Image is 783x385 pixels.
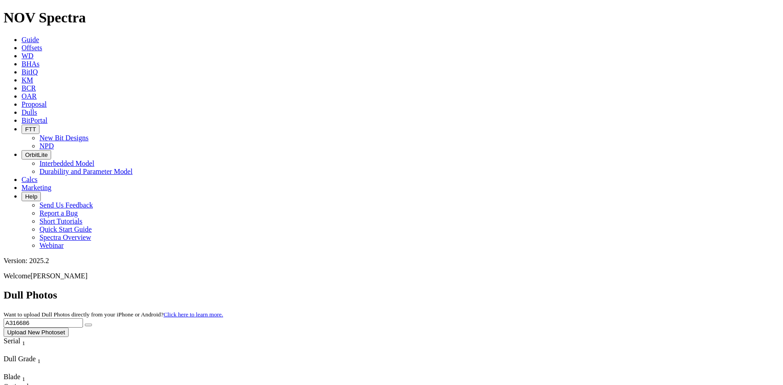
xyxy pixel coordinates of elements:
[39,160,94,167] a: Interbedded Model
[25,151,48,158] span: OrbitLite
[4,373,35,383] div: Sort None
[25,126,36,133] span: FTT
[39,242,64,249] a: Webinar
[38,358,41,364] sub: 1
[25,193,37,200] span: Help
[22,52,34,60] a: WD
[39,134,88,142] a: New Bit Designs
[38,355,41,363] span: Sort None
[164,311,223,318] a: Click here to learn more.
[22,373,25,381] span: Sort None
[4,337,42,355] div: Sort None
[4,347,42,355] div: Column Menu
[4,337,20,345] span: Serial
[22,68,38,76] a: BitIQ
[22,376,25,382] sub: 1
[22,44,42,52] a: Offsets
[39,225,92,233] a: Quick Start Guide
[22,176,38,183] a: Calcs
[4,289,779,301] h2: Dull Photos
[22,192,41,201] button: Help
[31,272,87,280] span: [PERSON_NAME]
[4,318,83,328] input: Search Serial Number
[4,257,779,265] div: Version: 2025.2
[22,36,39,43] a: Guide
[4,328,69,337] button: Upload New Photoset
[39,201,93,209] a: Send Us Feedback
[4,311,223,318] small: Want to upload Dull Photos directly from your iPhone or Android?
[22,150,51,160] button: OrbitLite
[4,365,66,373] div: Column Menu
[39,142,54,150] a: NPD
[22,92,37,100] a: OAR
[4,355,36,363] span: Dull Grade
[22,125,39,134] button: FTT
[39,209,78,217] a: Report a Bug
[22,340,25,346] sub: 1
[4,355,66,373] div: Sort None
[4,337,42,347] div: Serial Sort None
[22,337,25,345] span: Sort None
[4,272,779,280] p: Welcome
[22,84,36,92] a: BCR
[39,234,91,241] a: Spectra Overview
[39,217,83,225] a: Short Tutorials
[22,100,47,108] a: Proposal
[22,60,39,68] a: BHAs
[4,355,66,365] div: Dull Grade Sort None
[39,168,133,175] a: Durability and Parameter Model
[22,117,48,124] a: BitPortal
[4,9,779,26] h1: NOV Spectra
[22,184,52,191] a: Marketing
[22,108,37,116] a: Dulls
[22,76,33,84] a: KM
[4,373,20,381] span: Blade
[4,373,35,383] div: Blade Sort None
